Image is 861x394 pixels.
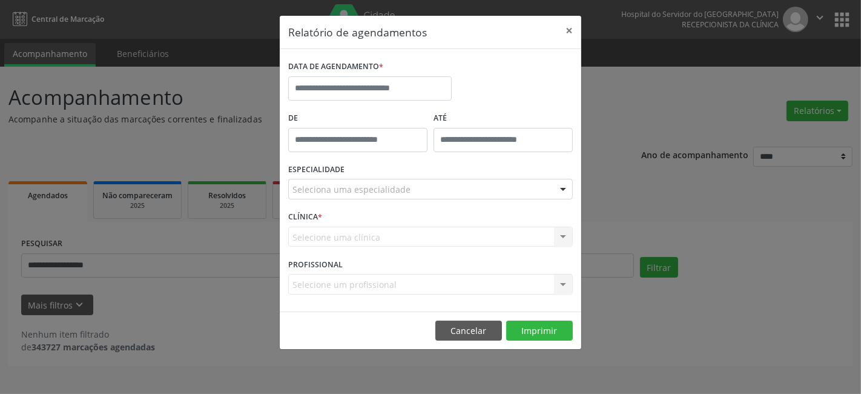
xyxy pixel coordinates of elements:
h5: Relatório de agendamentos [288,24,427,40]
label: De [288,109,427,128]
label: ATÉ [434,109,573,128]
button: Close [557,16,581,45]
label: ESPECIALIDADE [288,161,345,179]
label: CLÍNICA [288,208,322,227]
label: PROFISSIONAL [288,255,343,274]
button: Cancelar [435,321,502,341]
label: DATA DE AGENDAMENTO [288,58,383,76]
button: Imprimir [506,321,573,341]
span: Seleciona uma especialidade [292,183,411,196]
